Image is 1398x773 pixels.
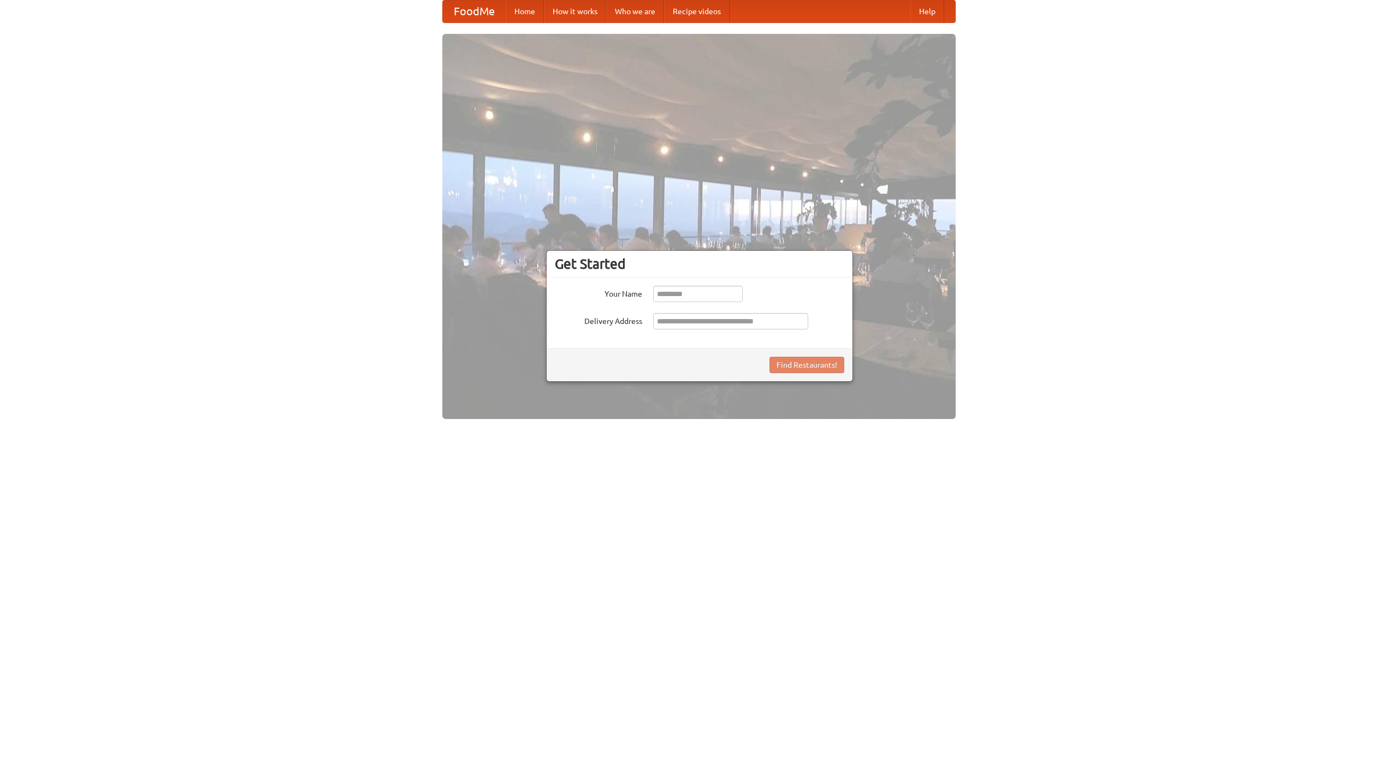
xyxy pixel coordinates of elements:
a: How it works [544,1,606,22]
a: Recipe videos [664,1,730,22]
label: Your Name [555,286,642,299]
h3: Get Started [555,256,844,272]
a: Home [506,1,544,22]
label: Delivery Address [555,313,642,327]
button: Find Restaurants! [769,357,844,373]
a: Who we are [606,1,664,22]
a: Help [910,1,944,22]
a: FoodMe [443,1,506,22]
